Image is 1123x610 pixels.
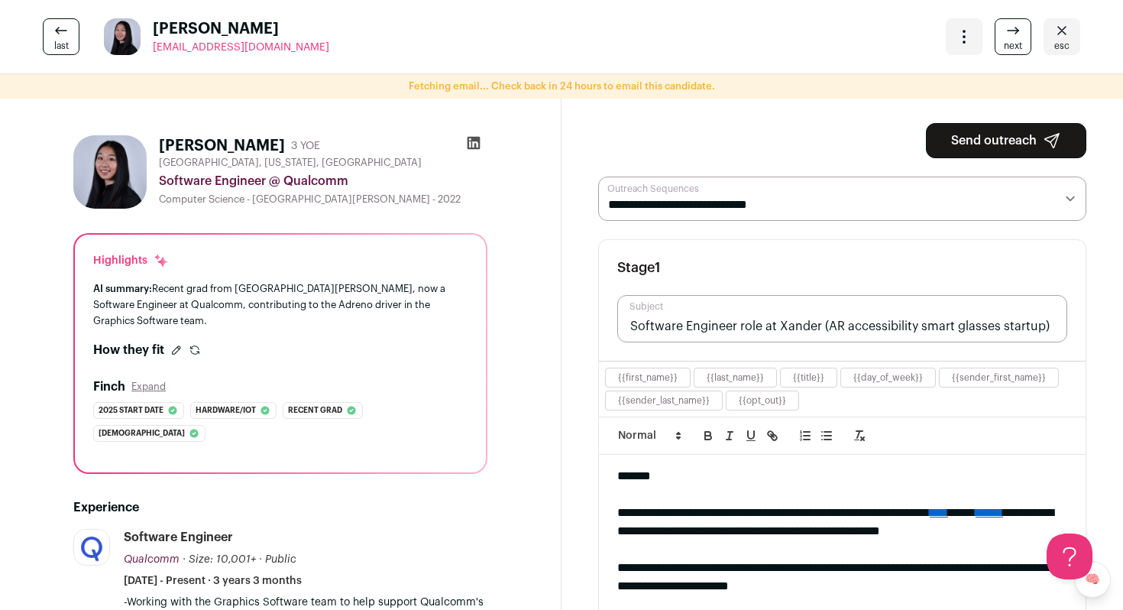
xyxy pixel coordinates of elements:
button: Send outreach [926,123,1086,158]
button: {{sender_first_name}} [952,372,1046,384]
a: [EMAIL_ADDRESS][DOMAIN_NAME] [153,40,329,55]
button: {{last_name}} [707,372,764,384]
span: [EMAIL_ADDRESS][DOMAIN_NAME] [153,42,329,53]
span: last [54,40,69,52]
a: last [43,18,79,55]
h2: Finch [93,378,125,396]
span: Recent grad [288,403,342,418]
iframe: Help Scout Beacon - Open [1047,534,1092,579]
h2: How they fit [93,341,164,359]
button: {{title}} [793,372,824,384]
span: 1 [655,261,661,274]
span: esc [1054,40,1070,52]
div: Recent grad from [GEOGRAPHIC_DATA][PERSON_NAME], now a Software Engineer at Qualcomm, contributin... [93,281,468,329]
h1: [PERSON_NAME] [159,135,285,157]
div: Computer Science - [GEOGRAPHIC_DATA][PERSON_NAME] - 2022 [159,193,487,206]
div: Software Engineer @ Qualcomm [159,172,487,190]
h2: Experience [73,498,487,517]
button: Open dropdown [946,18,982,55]
button: {{first_name}} [618,372,678,384]
span: next [1004,40,1022,52]
span: Hardware/iot [196,403,256,418]
input: Subject [617,295,1067,342]
button: {{day_of_week}} [853,372,923,384]
button: {{sender_last_name}} [618,394,710,407]
span: [PERSON_NAME] [153,18,329,40]
img: 61919b41d858f92cbc6f287c87d86bfe2f0c5aa13b5c456c94de63e038d789bf.jpg [74,530,109,565]
span: [DATE] - Present · 3 years 3 months [124,573,302,589]
a: next [995,18,1031,55]
img: eeafa6fd6ef7fd3796446c972f5d68c7cfc26d0861ae42ef8c9270f1dc40d980.jpg [73,135,147,209]
span: [GEOGRAPHIC_DATA], [US_STATE], [GEOGRAPHIC_DATA] [159,157,422,169]
button: Expand [131,381,166,393]
a: 🧠 [1074,561,1111,598]
button: {{opt_out}} [739,394,786,407]
span: Public [265,554,296,565]
img: eeafa6fd6ef7fd3796446c972f5d68c7cfc26d0861ae42ef8c9270f1dc40d980.jpg [104,18,141,55]
span: AI summary: [93,284,152,294]
span: Qualcomm [124,554,180,565]
div: Highlights [93,253,169,268]
span: [DEMOGRAPHIC_DATA] [99,426,185,441]
span: · Size: 10,001+ [183,554,256,565]
span: · [259,552,262,567]
div: 3 YOE [291,138,320,154]
a: Close [1044,18,1080,55]
div: Software Engineer [124,529,233,546]
span: 2025 start date [99,403,163,418]
h3: Stage [617,258,661,277]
